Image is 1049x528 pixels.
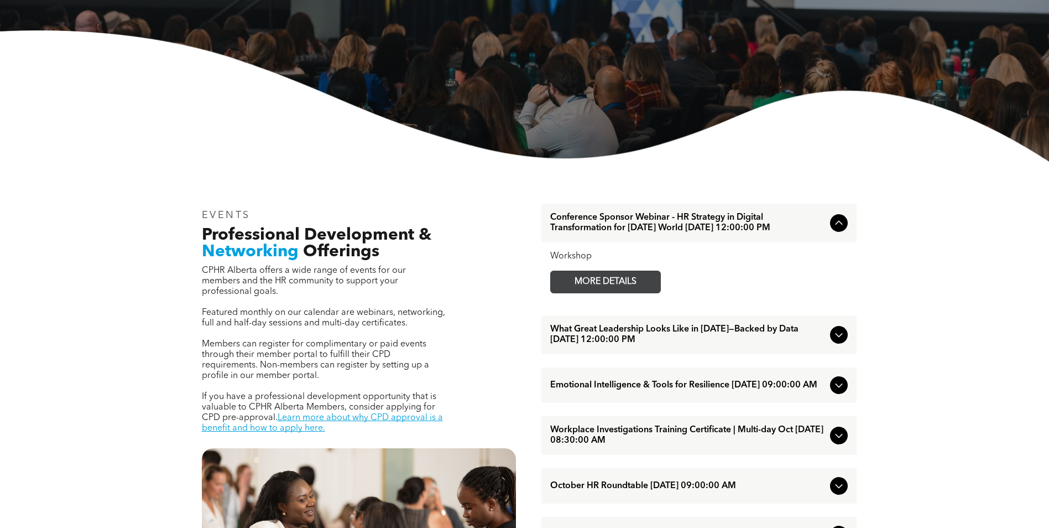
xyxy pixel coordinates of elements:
span: Networking [202,244,299,260]
span: Professional Development & [202,227,431,244]
span: What Great Leadership Looks Like in [DATE]—Backed by Data [DATE] 12:00:00 PM [550,324,826,345]
span: EVENTS [202,210,251,220]
span: Emotional Intelligence & Tools for Resilience [DATE] 09:00:00 AM [550,380,826,391]
a: Learn more about why CPD approval is a benefit and how to apply here. [202,413,443,433]
span: Offerings [303,244,379,260]
span: Conference Sponsor Webinar - HR Strategy in Digital Transformation for [DATE] World [DATE] 12:00:... [550,213,826,234]
div: Workshop [550,251,848,262]
span: Featured monthly on our calendar are webinars, networking, full and half-day sessions and multi-d... [202,308,445,328]
span: Members can register for complimentary or paid events through their member portal to fulfill thei... [202,340,429,380]
span: CPHR Alberta offers a wide range of events for our members and the HR community to support your p... [202,266,406,296]
span: MORE DETAILS [562,271,649,293]
span: October HR Roundtable [DATE] 09:00:00 AM [550,481,826,491]
span: Workplace Investigations Training Certificate | Multi-day Oct [DATE] 08:30:00 AM [550,425,826,446]
a: MORE DETAILS [550,271,661,293]
span: If you have a professional development opportunity that is valuable to CPHR Alberta Members, cons... [202,392,436,422]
